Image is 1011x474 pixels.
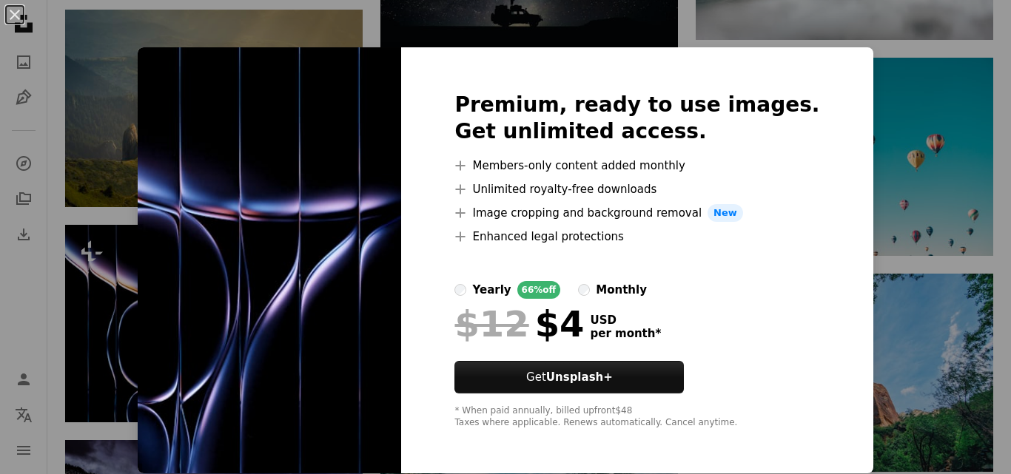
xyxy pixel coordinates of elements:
button: GetUnsplash+ [454,361,684,393]
li: Members-only content added monthly [454,157,819,175]
span: New [708,204,743,222]
span: per month * [590,327,661,340]
div: * When paid annually, billed upfront $48 Taxes where applicable. Renews automatically. Cancel any... [454,405,819,429]
div: 66% off [517,281,561,299]
input: yearly66%off [454,284,466,296]
li: Image cropping and background removal [454,204,819,222]
h2: Premium, ready to use images. Get unlimited access. [454,92,819,145]
div: $4 [454,305,584,343]
div: monthly [596,281,647,299]
span: USD [590,314,661,327]
span: $12 [454,305,528,343]
li: Enhanced legal protections [454,228,819,246]
input: monthly [578,284,590,296]
li: Unlimited royalty-free downloads [454,180,819,198]
div: yearly [472,281,511,299]
img: premium_photo-1686921922628-2c6f7d462c02 [138,47,401,473]
strong: Unsplash+ [546,370,613,384]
